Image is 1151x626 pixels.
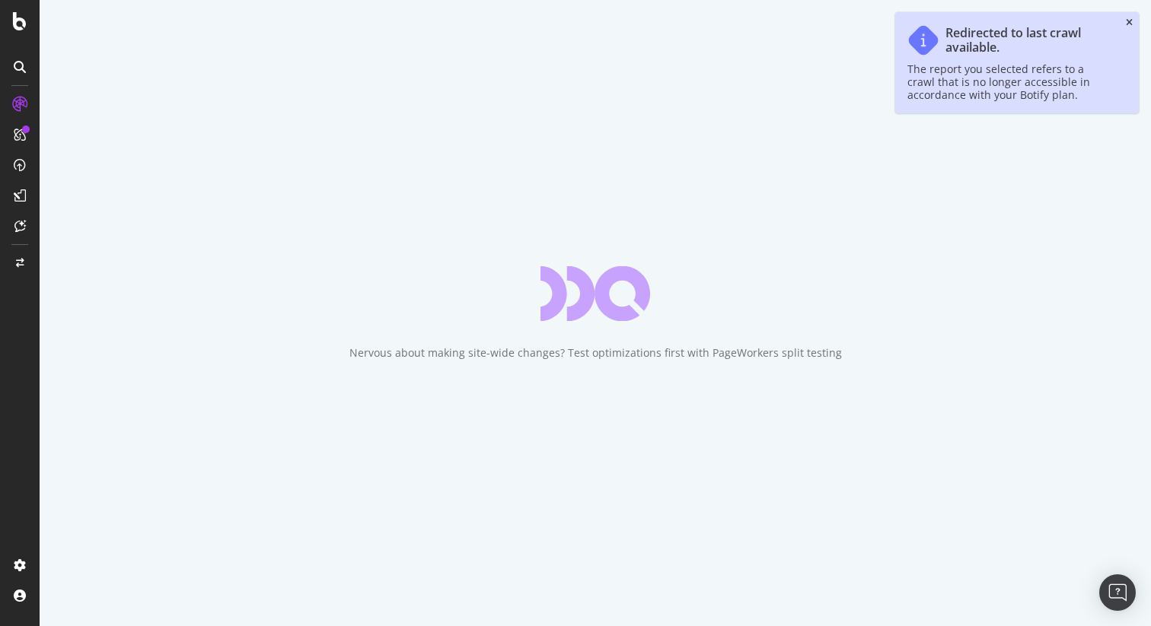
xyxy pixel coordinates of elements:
div: The report you selected refers to a crawl that is no longer accessible in accordance with your Bo... [907,62,1111,101]
div: close toast [1126,18,1133,27]
div: Nervous about making site-wide changes? Test optimizations first with PageWorkers split testing [349,345,842,361]
div: Redirected to last crawl available. [945,26,1111,55]
div: Open Intercom Messenger [1099,574,1136,611]
div: animation [540,266,650,321]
